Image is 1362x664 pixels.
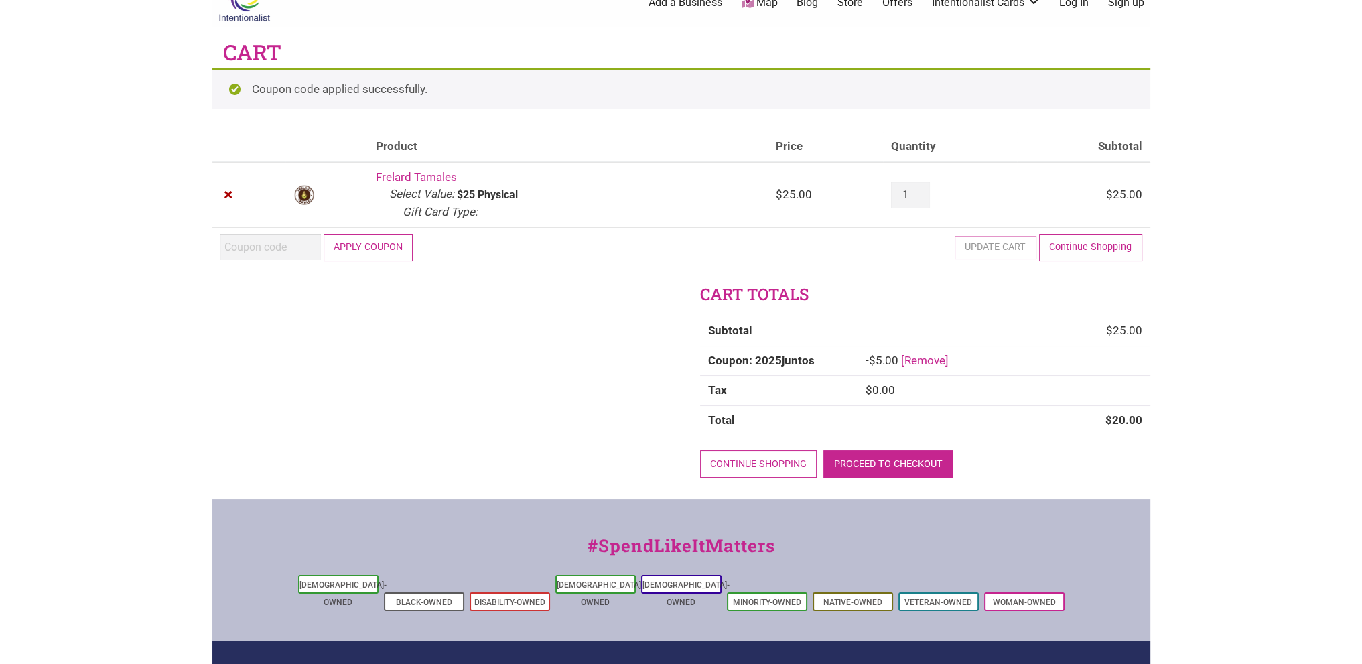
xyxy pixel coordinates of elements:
dt: Gift Card Type: [403,204,478,221]
span: $ [1106,188,1113,201]
a: Veteran-Owned [904,598,972,607]
div: Coupon code applied successfully. [212,68,1150,110]
a: Disability-Owned [474,598,545,607]
a: Frelard Tamales [376,170,457,184]
a: Black-Owned [396,598,452,607]
a: Remove Frelard Tamales from cart [220,186,238,204]
a: [DEMOGRAPHIC_DATA]-Owned [642,580,730,607]
a: Minority-Owned [733,598,801,607]
a: Remove 2025juntos coupon [901,354,949,367]
bdi: 25.00 [1106,188,1142,201]
input: Product quantity [891,182,930,208]
a: [DEMOGRAPHIC_DATA]-Owned [557,580,644,607]
td: - [858,346,1150,376]
bdi: 20.00 [1105,413,1142,427]
span: $ [869,354,876,367]
th: Subtotal [1017,132,1150,162]
a: [DEMOGRAPHIC_DATA]-Owned [299,580,387,607]
a: Woman-Owned [993,598,1056,607]
p: $25 [457,190,475,200]
span: $ [866,383,872,397]
button: Apply coupon [324,234,413,261]
bdi: 25.00 [1106,324,1142,337]
span: 5.00 [869,354,898,367]
th: Quantity [883,132,1017,162]
a: Proceed to checkout [823,450,953,478]
bdi: 0.00 [866,383,895,397]
span: $ [1106,324,1113,337]
a: Continue shopping [700,450,817,478]
bdi: 25.00 [776,188,812,201]
a: Native-Owned [823,598,882,607]
p: Physical [478,190,518,200]
a: Continue Shopping [1039,234,1142,261]
th: Coupon: 2025juntos [700,346,858,376]
span: $ [776,188,782,201]
th: Subtotal [700,316,858,346]
th: Tax [700,375,858,405]
h2: Cart totals [700,283,1150,306]
button: Update cart [955,236,1036,259]
img: Frelard Tamales logo [293,184,315,206]
dt: Select Value: [389,186,454,203]
th: Price [768,132,883,162]
h1: Cart [223,38,281,68]
span: $ [1105,413,1112,427]
th: Product [368,132,768,162]
input: Coupon code [220,234,321,260]
th: Total [700,405,858,436]
div: #SpendLikeItMatters [212,533,1150,572]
